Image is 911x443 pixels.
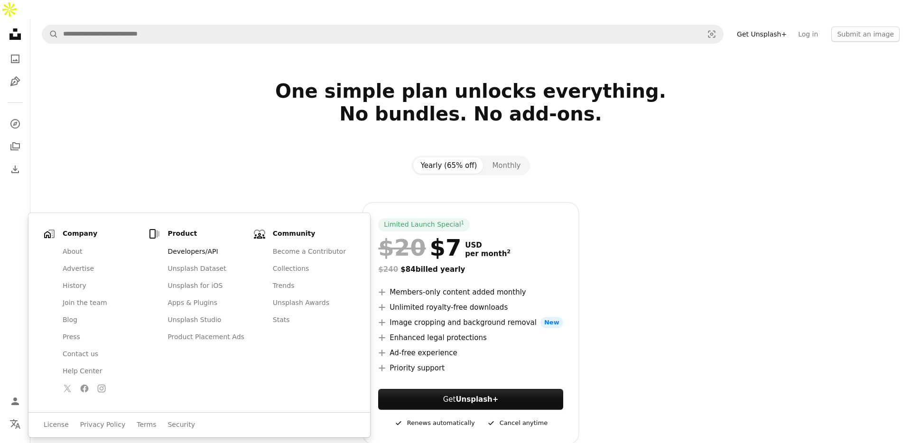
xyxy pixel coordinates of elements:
[80,420,125,430] a: Privacy Policy
[267,295,355,312] a: Unsplash Awards
[378,264,563,275] div: $84 billed yearly
[57,329,145,346] a: Press
[42,25,58,43] button: Search Unsplash
[167,420,195,430] a: Security
[162,243,250,260] a: Developers/API
[162,260,250,277] a: Unsplash Dataset
[57,277,145,295] a: History
[137,420,156,430] a: Terms
[57,295,145,312] a: Join the team
[267,277,355,295] a: Trends
[162,312,250,329] a: Unsplash Studio
[459,220,466,230] a: 1
[63,229,145,239] h1: Company
[6,392,25,411] a: Log in / Sign up
[486,417,548,429] div: Cancel anytime
[378,332,563,343] li: Enhanced legal protections
[167,229,250,239] h1: Product
[394,417,475,429] div: Renews automatically
[831,27,900,42] button: Submit an image
[378,302,563,313] li: Unlimited royalty-free downloads
[6,114,25,133] a: Explore
[6,25,25,46] a: Home — Unsplash
[162,329,250,346] a: Product Placement Ads
[378,317,563,328] li: Image cropping and background removal
[792,27,824,42] a: Log in
[77,381,92,396] a: Follow Unsplash on Facebook
[267,243,355,260] a: Become a Contributor
[413,157,485,174] button: Yearly (65% off)
[507,249,511,255] sup: 2
[57,346,145,363] a: Contact us
[6,415,25,434] button: Language
[378,286,563,298] li: Members-only content added monthly
[42,25,724,44] form: Find visuals sitewide
[378,218,470,231] div: Limited Launch Special
[273,229,355,239] h1: Community
[484,157,528,174] button: Monthly
[44,420,69,430] a: License
[378,235,461,260] div: $7
[267,260,355,277] a: Collections
[455,395,498,404] strong: Unsplash+
[267,312,355,329] a: Stats
[162,295,250,312] a: Apps & Plugins
[540,317,563,328] span: New
[60,381,75,396] a: Follow Unsplash on Twitter
[378,362,563,374] li: Priority support
[378,235,426,260] span: $20
[6,72,25,91] a: Illustrations
[6,49,25,68] a: Photos
[465,241,511,249] span: USD
[6,137,25,156] a: Collections
[57,312,145,329] a: Blog
[461,220,465,225] sup: 1
[378,265,398,274] span: $240
[731,27,792,42] a: Get Unsplash+
[94,381,109,396] a: Follow Unsplash on Instagram
[505,249,512,258] a: 2
[162,277,250,295] a: Unsplash for iOS
[378,347,563,359] li: Ad-free experience
[57,243,145,260] a: About
[465,249,511,258] span: per month
[6,160,25,179] a: Download History
[57,260,145,277] a: Advertise
[378,389,563,410] button: GetUnsplash+
[57,363,145,380] a: Help Center
[163,80,778,148] h2: One simple plan unlocks everything. No bundles. No add-ons.
[700,25,723,43] button: Visual search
